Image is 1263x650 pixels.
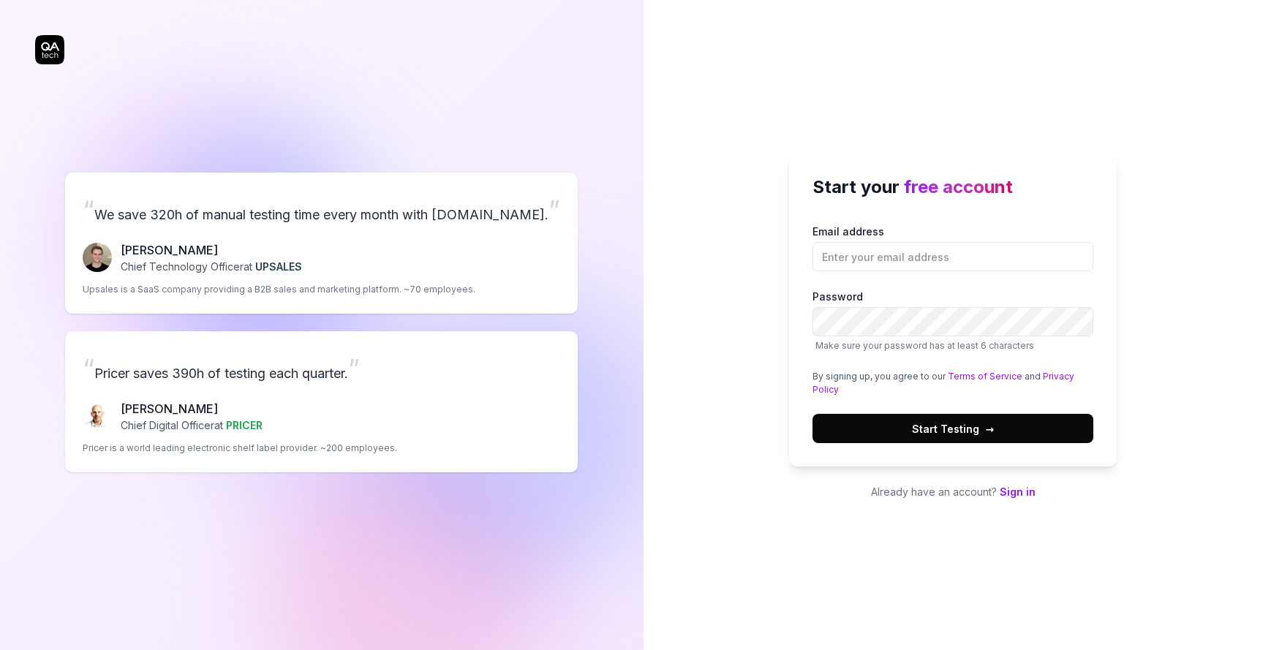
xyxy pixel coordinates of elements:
h2: Start your [813,174,1093,200]
input: PasswordMake sure your password has at least 6 characters [813,307,1093,336]
img: Fredrik Seidl [83,243,112,272]
p: [PERSON_NAME] [121,241,302,259]
p: Chief Digital Officer at [121,417,263,433]
span: ” [548,194,560,226]
p: Upsales is a SaaS company providing a B2B sales and marketing platform. ~70 employees. [83,283,475,296]
p: [PERSON_NAME] [121,400,263,417]
span: Make sure your password has at least 6 characters [815,340,1034,351]
span: Start Testing [912,421,994,437]
input: Email address [813,242,1093,271]
label: Password [813,289,1093,352]
a: “Pricer saves 390h of testing each quarter.”Chris Chalkitis[PERSON_NAME]Chief Digital Officerat P... [65,331,578,472]
p: Chief Technology Officer at [121,259,302,274]
a: Sign in [1000,485,1036,498]
label: Email address [813,224,1093,271]
span: → [985,421,994,437]
span: “ [83,352,94,385]
p: We save 320h of manual testing time every month with [DOMAIN_NAME]. [83,190,560,230]
span: ” [348,352,360,385]
p: Pricer is a world leading electronic shelf label provider. ~200 employees. [83,442,397,455]
p: Already have an account? [789,484,1117,499]
button: Start Testing→ [813,414,1093,443]
img: Chris Chalkitis [83,401,112,431]
span: UPSALES [255,260,302,273]
div: By signing up, you agree to our and [813,370,1093,396]
a: “We save 320h of manual testing time every month with [DOMAIN_NAME].”Fredrik Seidl[PERSON_NAME]Ch... [65,173,578,314]
span: PRICER [226,419,263,431]
a: Terms of Service [948,371,1022,382]
span: free account [904,176,1013,197]
p: Pricer saves 390h of testing each quarter. [83,349,560,388]
span: “ [83,194,94,226]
